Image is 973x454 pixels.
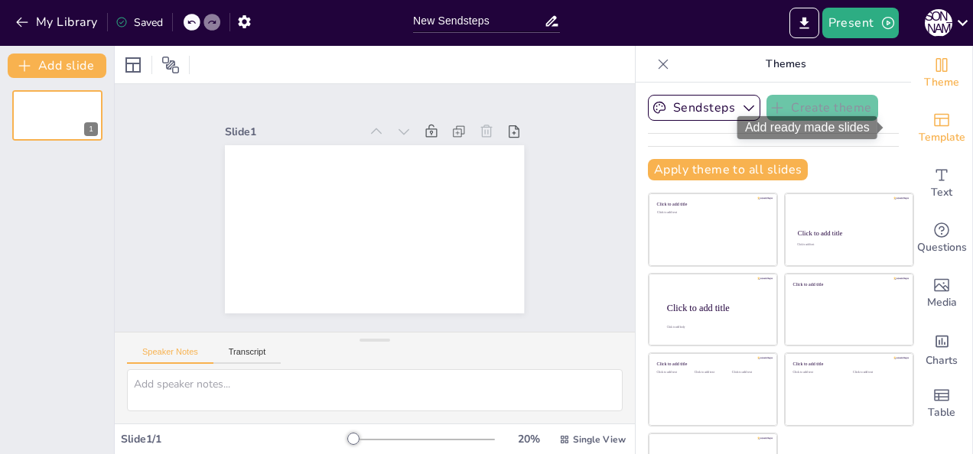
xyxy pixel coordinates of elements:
button: Present [822,8,899,38]
div: Click to add title [657,202,766,207]
button: Apply theme to all slides [648,159,808,180]
div: Click to add text [657,211,766,215]
input: Insert title [413,10,544,32]
button: Export to PowerPoint [789,8,819,38]
div: 20 % [510,432,547,446]
div: 1 [84,122,98,136]
span: Media [927,294,957,311]
div: Change the overall theme [911,46,972,101]
span: Table [928,404,955,421]
div: Click to add text [732,371,766,375]
button: Transcript [213,347,281,364]
span: Single View [573,433,626,446]
div: Add a table [911,376,972,431]
div: Click to add body [667,326,763,329]
div: Saved [116,15,163,30]
div: Add charts and graphs [911,321,972,376]
span: Charts [926,352,958,369]
button: Sendsteps [648,95,760,121]
div: Add ready made slides [911,101,972,156]
div: Slide 1 [225,125,359,139]
div: Get real-time input from your audience [911,211,972,266]
button: Speaker Notes [127,347,213,364]
div: Click to add title [793,362,903,367]
div: Click to add text [695,371,729,375]
span: Position [161,56,180,74]
div: Click to add text [853,371,901,375]
button: My Library [11,10,104,34]
div: Click to add text [797,244,899,247]
div: Add text boxes [911,156,972,211]
span: Theme [924,74,959,91]
div: Slide 1 / 1 [121,432,348,446]
p: Themes [675,46,896,83]
button: [PERSON_NAME] [925,8,952,38]
div: Add images, graphics, shapes or video [911,266,972,321]
div: Click to add title [793,281,903,287]
div: Click to add title [667,302,765,313]
span: Template [919,129,965,146]
div: Click to add text [793,371,841,375]
button: Add slide [8,54,106,78]
div: Click to add text [657,371,692,375]
div: Click to add title [798,229,900,237]
div: 1 [12,90,103,141]
div: Click to add title [657,362,766,367]
button: Create theme [766,95,878,121]
div: Add ready made slides [737,116,877,139]
span: Questions [917,239,967,256]
div: [PERSON_NAME] [925,9,952,37]
div: Layout [121,53,145,77]
span: Text [931,184,952,201]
